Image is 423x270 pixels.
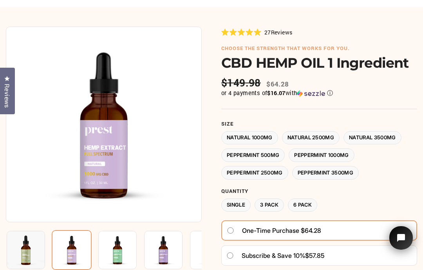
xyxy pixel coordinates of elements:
[266,79,289,88] span: $64.28
[379,215,423,270] iframe: Tidio Chat
[7,231,45,269] img: CBD HEMP OIL 1 Ingredient
[305,252,324,259] span: $57.85
[221,45,417,52] h6: choose the strength that works for you.
[289,148,354,162] label: Peppermint 1000MG
[292,166,359,180] label: Peppermint 3500MG
[242,252,305,259] span: Subscribe & save 10%
[282,131,340,145] label: Natural 2500MG
[2,84,12,108] span: Reviews
[221,148,285,162] label: Peppermint 500MG
[221,121,417,127] label: Size
[267,89,285,97] span: $16.07
[227,227,234,234] input: One-time purchase $64.28
[221,198,251,212] label: Single
[221,89,417,97] div: or 4 payments of with
[221,89,417,97] div: or 4 payments of$16.07withSezzle Click to learn more about Sezzle
[255,198,284,212] label: 3 Pack
[221,188,417,194] label: Quantity
[242,224,321,237] span: One-time purchase $64.28
[190,231,228,269] img: CBD HEMP OIL 1 Ingredient
[226,252,234,259] input: Subscribe & save 10%$57.85
[221,28,292,36] div: 27Reviews
[98,231,137,269] img: CBD HEMP OIL 1 Ingredient
[6,27,202,222] img: CBD HEMP OIL 1 Ingredient
[264,29,271,36] span: 27
[221,131,278,145] label: Natural 1000MG
[221,77,263,89] span: $149.98
[288,198,317,212] label: 6 Pack
[271,29,293,36] span: Reviews
[52,230,92,270] img: CBD HEMP OIL 1 Ingredient
[221,55,417,71] h1: CBD HEMP OIL 1 Ingredient
[343,131,401,145] label: Natural 3500MG
[144,231,183,269] img: CBD HEMP OIL 1 Ingredient
[221,166,288,180] label: Peppermint 2500MG
[297,90,325,97] img: Sezzle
